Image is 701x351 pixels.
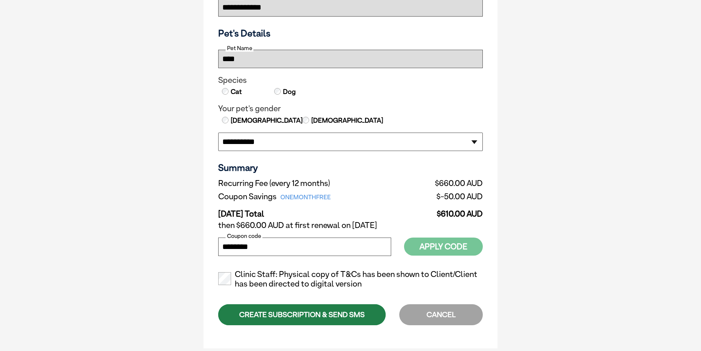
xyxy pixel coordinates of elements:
h3: Pet's Details [215,28,486,39]
td: Coupon Savings [218,190,404,203]
span: ONEMONTHFREE [277,192,334,203]
label: Clinic Staff: Physical copy of T&Cs has been shown to Client/Client has been directed to digital ... [218,270,483,289]
div: CREATE SUBSCRIPTION & SEND SMS [218,304,386,325]
input: Clinic Staff: Physical copy of T&Cs has been shown to Client/Client has been directed to digital ... [218,272,231,285]
td: [DATE] Total [218,203,404,219]
div: CANCEL [399,304,483,325]
button: Apply Code [404,238,483,256]
legend: Your pet's gender [218,104,483,113]
label: Coupon code [226,233,262,239]
h3: Summary [218,162,483,173]
legend: Species [218,76,483,85]
td: Recurring Fee (every 12 months) [218,177,404,190]
td: $610.00 AUD [404,203,483,219]
td: $660.00 AUD [404,177,483,190]
td: then $660.00 AUD at first renewal on [DATE] [218,219,483,232]
td: $-50.00 AUD [404,190,483,203]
